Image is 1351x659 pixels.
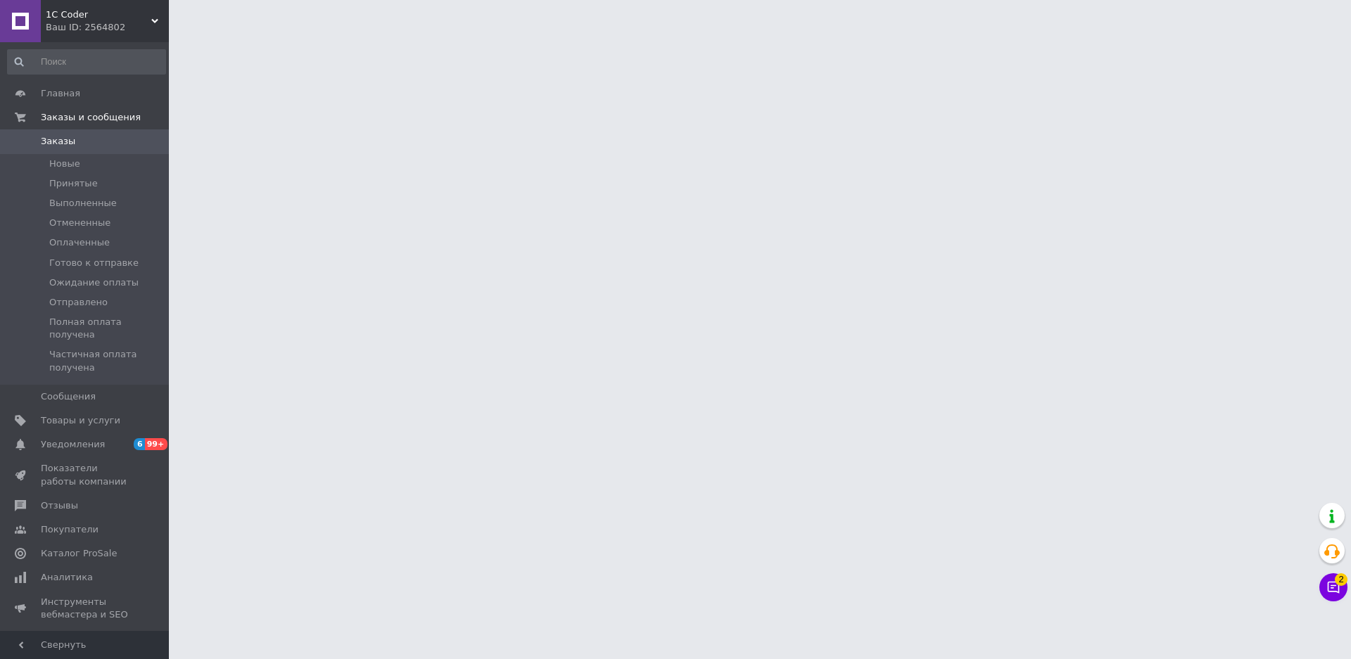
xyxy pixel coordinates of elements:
span: Ожидание оплаты [49,276,139,289]
span: Готово к отправке [49,257,139,269]
span: Выполненные [49,197,117,210]
span: Заказы и сообщения [41,111,141,124]
span: Каталог ProSale [41,547,117,560]
span: Принятые [49,177,98,190]
span: Товары и услуги [41,414,120,427]
span: Новые [49,158,80,170]
span: Отмененные [49,217,110,229]
span: Показатели работы компании [41,462,130,487]
span: Уведомления [41,438,105,451]
input: Поиск [7,49,166,75]
span: 1C Coder [46,8,151,21]
span: Главная [41,87,80,100]
span: 6 [134,438,145,450]
span: Аналитика [41,571,93,584]
button: Чат с покупателем2 [1319,573,1347,601]
span: 2 [1335,572,1347,585]
span: Заказы [41,135,75,148]
span: 99+ [145,438,168,450]
span: Покупатели [41,523,99,536]
span: Отправлено [49,296,108,309]
span: Частичная оплата получена [49,348,165,373]
span: Отзывы [41,499,78,512]
span: Сообщения [41,390,96,403]
span: Полная оплата получена [49,316,165,341]
span: Инструменты вебмастера и SEO [41,596,130,621]
span: Оплаченные [49,236,110,249]
div: Ваш ID: 2564802 [46,21,169,34]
